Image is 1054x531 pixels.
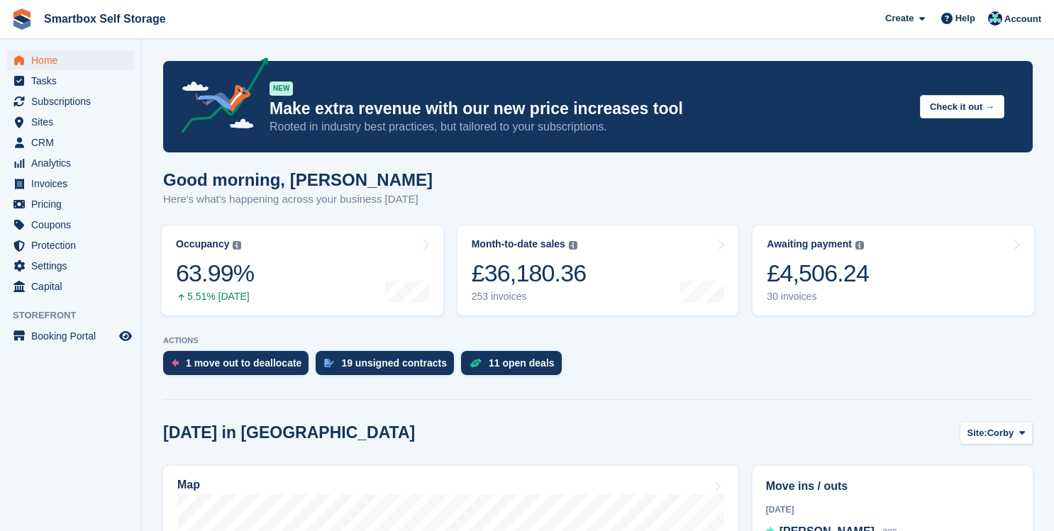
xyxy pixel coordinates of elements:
[163,423,415,442] h2: [DATE] in [GEOGRAPHIC_DATA]
[13,308,141,323] span: Storefront
[341,357,447,369] div: 19 unsigned contracts
[766,503,1019,516] div: [DATE]
[472,238,565,250] div: Month-to-date sales
[569,241,577,250] img: icon-info-grey-7440780725fd019a000dd9b08b2336e03edf1995a4989e88bcd33f0948082b44.svg
[7,153,134,173] a: menu
[31,174,116,194] span: Invoices
[233,241,241,250] img: icon-info-grey-7440780725fd019a000dd9b08b2336e03edf1995a4989e88bcd33f0948082b44.svg
[270,99,909,119] p: Make extra revenue with our new price increases tool
[163,170,433,189] h1: Good morning, [PERSON_NAME]
[31,50,116,70] span: Home
[31,215,116,235] span: Coupons
[7,215,134,235] a: menu
[31,326,116,346] span: Booking Portal
[163,351,316,382] a: 1 move out to deallocate
[767,238,852,250] div: Awaiting payment
[316,351,461,382] a: 19 unsigned contracts
[7,326,134,346] a: menu
[461,351,569,382] a: 11 open deals
[117,328,134,345] a: Preview store
[7,91,134,111] a: menu
[753,225,1034,315] a: Awaiting payment £4,506.24 30 invoices
[855,241,864,250] img: icon-info-grey-7440780725fd019a000dd9b08b2336e03edf1995a4989e88bcd33f0948082b44.svg
[31,91,116,111] span: Subscriptions
[955,11,975,26] span: Help
[920,95,1004,118] button: Check it out →
[31,133,116,152] span: CRM
[170,57,269,138] img: price-adjustments-announcement-icon-8257ccfd72463d97f412b2fc003d46551f7dbcb40ab6d574587a9cd5c0d94...
[177,479,200,491] h2: Map
[470,358,482,368] img: deal-1b604bf984904fb50ccaf53a9ad4b4a5d6e5aea283cecdc64d6e3604feb123c2.svg
[472,259,587,288] div: £36,180.36
[885,11,914,26] span: Create
[7,194,134,214] a: menu
[987,426,1014,440] span: Corby
[176,291,254,303] div: 5.51% [DATE]
[11,9,33,30] img: stora-icon-8386f47178a22dfd0bd8f6a31ec36ba5ce8667c1dd55bd0f319d3a0aa187defe.svg
[31,71,116,91] span: Tasks
[7,256,134,276] a: menu
[960,421,1033,445] button: Site: Corby
[1004,12,1041,26] span: Account
[176,259,254,288] div: 63.99%
[7,133,134,152] a: menu
[31,194,116,214] span: Pricing
[31,112,116,132] span: Sites
[163,336,1033,345] p: ACTIONS
[38,7,172,30] a: Smartbox Self Storage
[7,276,134,296] a: menu
[967,426,987,440] span: Site:
[162,225,443,315] a: Occupancy 63.99% 5.51% [DATE]
[7,174,134,194] a: menu
[270,119,909,135] p: Rooted in industry best practices, but tailored to your subscriptions.
[31,235,116,255] span: Protection
[767,291,869,303] div: 30 invoices
[31,276,116,296] span: Capital
[7,235,134,255] a: menu
[7,50,134,70] a: menu
[472,291,587,303] div: 253 invoices
[457,225,739,315] a: Month-to-date sales £36,180.36 253 invoices
[489,357,555,369] div: 11 open deals
[988,11,1002,26] img: Roger Canham
[324,359,334,367] img: contract_signature_icon-13c848040528278c33f63329250d36e43548de30e8caae1d1a13099fd9432cc5.svg
[163,191,433,208] p: Here's what's happening across your business [DATE]
[176,238,229,250] div: Occupancy
[186,357,301,369] div: 1 move out to deallocate
[7,71,134,91] a: menu
[31,153,116,173] span: Analytics
[766,478,1019,495] h2: Move ins / outs
[270,82,293,96] div: NEW
[31,256,116,276] span: Settings
[7,112,134,132] a: menu
[767,259,869,288] div: £4,506.24
[172,359,179,367] img: move_outs_to_deallocate_icon-f764333ba52eb49d3ac5e1228854f67142a1ed5810a6f6cc68b1a99e826820c5.svg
